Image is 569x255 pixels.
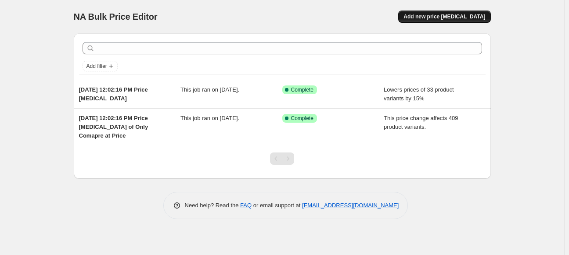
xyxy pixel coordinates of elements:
[180,115,239,121] span: This job ran on [DATE].
[384,115,458,130] span: This price change affects 409 product variants.
[302,202,399,209] a: [EMAIL_ADDRESS][DOMAIN_NAME]
[403,13,485,20] span: Add new price [MEDICAL_DATA]
[79,115,148,139] span: [DATE] 12:02:16 PM Price [MEDICAL_DATA] of Only Comapre at Price
[384,86,454,102] span: Lowers prices of 33 product variants by 15%
[83,61,118,71] button: Add filter
[86,63,107,70] span: Add filter
[252,202,302,209] span: or email support at
[270,152,294,165] nav: Pagination
[185,202,241,209] span: Need help? Read the
[79,86,148,102] span: [DATE] 12:02:16 PM Price [MEDICAL_DATA]
[240,202,252,209] a: FAQ
[180,86,239,93] span: This job ran on [DATE].
[291,86,313,93] span: Complete
[398,11,490,23] button: Add new price [MEDICAL_DATA]
[74,12,158,21] span: NA Bulk Price Editor
[291,115,313,122] span: Complete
